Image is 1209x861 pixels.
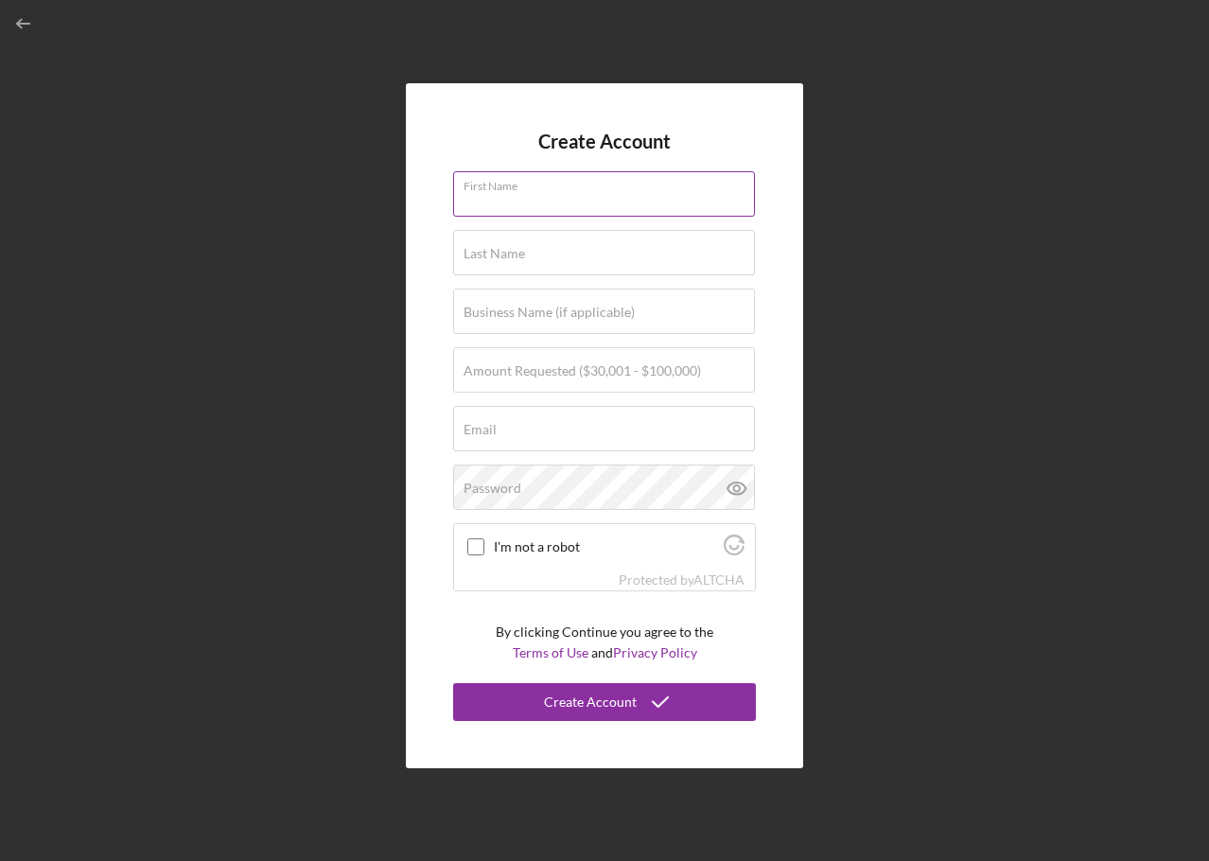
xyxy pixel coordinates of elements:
[464,172,755,193] label: First Name
[544,683,637,721] div: Create Account
[724,542,745,558] a: Visit Altcha.org
[513,644,588,660] a: Terms of Use
[494,539,718,554] label: I'm not a robot
[619,572,745,588] div: Protected by
[613,644,697,660] a: Privacy Policy
[693,571,745,588] a: Visit Altcha.org
[464,305,635,320] label: Business Name (if applicable)
[496,622,713,664] p: By clicking Continue you agree to the and
[464,422,497,437] label: Email
[453,683,756,721] button: Create Account
[464,246,525,261] label: Last Name
[538,131,671,152] h4: Create Account
[464,481,521,496] label: Password
[464,363,701,378] label: Amount Requested ($30,001 - $100,000)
